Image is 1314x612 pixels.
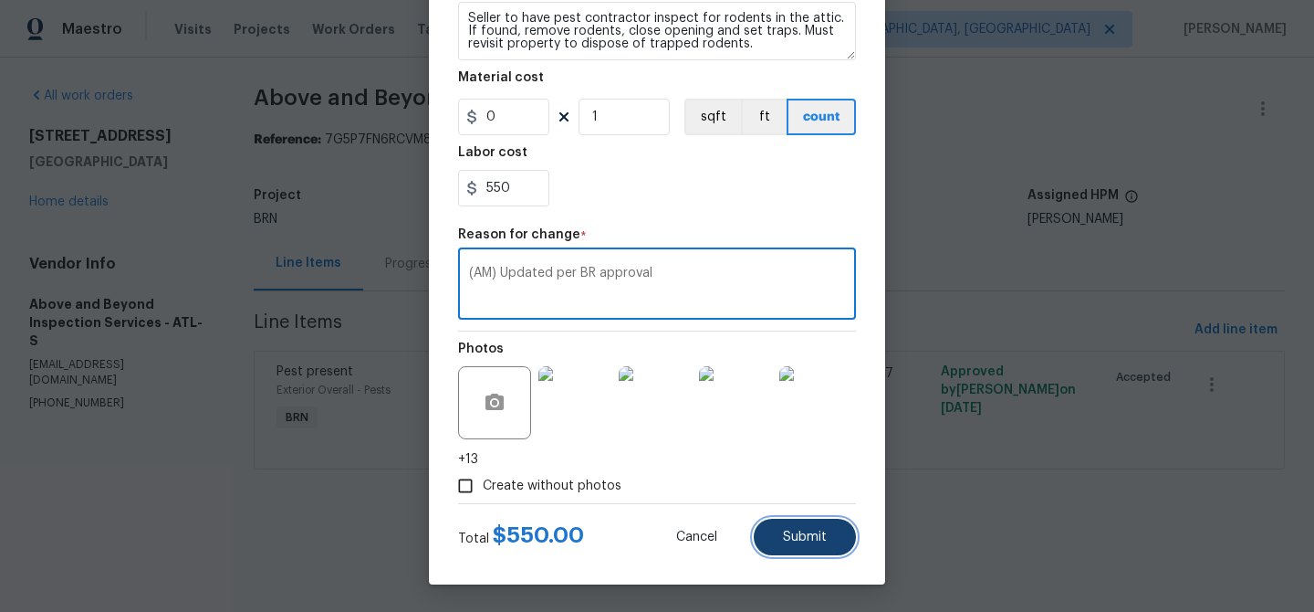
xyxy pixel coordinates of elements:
[458,343,504,355] h5: Photos
[647,519,746,555] button: Cancel
[458,526,584,548] div: Total
[787,99,856,135] button: count
[741,99,787,135] button: ft
[783,531,827,544] span: Submit
[684,99,741,135] button: sqft
[493,524,584,546] span: $ 550.00
[483,477,621,496] span: Create without photos
[754,519,856,555] button: Submit
[458,71,544,84] h5: Material cost
[458,450,478,469] span: +13
[458,2,856,60] textarea: Seller to have pest contractor inspect for rodents in the attic. If found, remove rodents, close ...
[676,531,717,544] span: Cancel
[458,146,527,159] h5: Labor cost
[458,228,580,241] h5: Reason for change
[469,267,845,305] textarea: (AM) Updated per BR approval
